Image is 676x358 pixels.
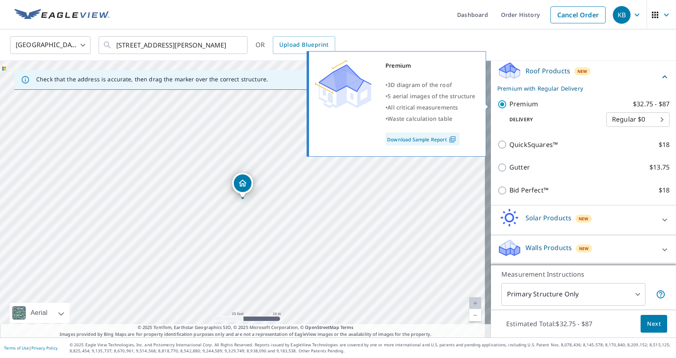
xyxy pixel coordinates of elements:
[526,66,570,76] p: Roof Products
[501,269,666,279] p: Measurement Instructions
[387,115,452,122] span: Waste calculation table
[279,40,328,50] span: Upload Blueprint
[31,345,58,351] a: Privacy Policy
[647,319,661,329] span: Next
[509,162,530,172] p: Gutter
[641,315,667,333] button: Next
[10,34,91,56] div: [GEOGRAPHIC_DATA]
[385,91,476,102] div: •
[385,113,476,124] div: •
[526,213,571,223] p: Solar Products
[497,116,606,123] p: Delivery
[659,140,670,150] p: $18
[340,324,354,330] a: Terms
[273,36,335,54] a: Upload Blueprint
[4,346,58,350] p: |
[469,309,481,321] a: Current Level 20, Zoom Out
[36,76,268,83] p: Check that the address is accurate, then drag the marker over the correct structure.
[10,303,70,323] div: Aerial
[385,102,476,113] div: •
[649,162,670,172] p: $13.75
[497,84,660,93] p: Premium with Regular Delivery
[497,61,670,93] div: Roof ProductsNewPremium with Regular Delivery
[4,345,29,351] a: Terms of Use
[469,297,481,309] a: Current Level 20, Zoom In Disabled
[387,81,452,89] span: 3D diagram of the roof
[385,132,460,145] a: Download Sample Report
[385,60,476,71] div: Premium
[387,92,475,100] span: 5 aerial images of the structure
[447,136,458,143] img: Pdf Icon
[14,9,109,21] img: EV Logo
[305,324,339,330] a: OpenStreetMap
[497,209,670,232] div: Solar ProductsNew
[509,140,558,150] p: QuickSquares™
[500,315,599,333] p: Estimated Total: $32.75 - $87
[70,342,672,354] p: © 2025 Eagle View Technologies, Inc. and Pictometry International Corp. All Rights Reserved. Repo...
[526,243,572,252] p: Walls Products
[232,173,253,198] div: Dropped pin, building 1, Residential property, W970 Roosevelt Rd Oconomowoc, WI 53066
[577,68,587,74] span: New
[497,238,670,261] div: Walls ProductsNew
[315,60,371,108] img: Premium
[550,6,606,23] a: Cancel Order
[501,283,645,306] div: Primary Structure Only
[509,185,548,195] p: Bid Perfect™
[509,99,538,109] p: Premium
[385,79,476,91] div: •
[28,303,50,323] div: Aerial
[656,290,666,299] span: Your report will include only the primary structure on the property. For example, a detached gara...
[256,36,335,54] div: OR
[633,99,670,109] p: $32.75 - $87
[613,6,631,24] div: KB
[606,108,670,131] div: Regular $0
[116,34,231,56] input: Search by address or latitude-longitude
[579,215,589,222] span: New
[387,103,458,111] span: All critical measurements
[579,245,589,252] span: New
[659,185,670,195] p: $18
[138,324,354,331] span: © 2025 TomTom, Earthstar Geographics SIO, © 2025 Microsoft Corporation, ©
